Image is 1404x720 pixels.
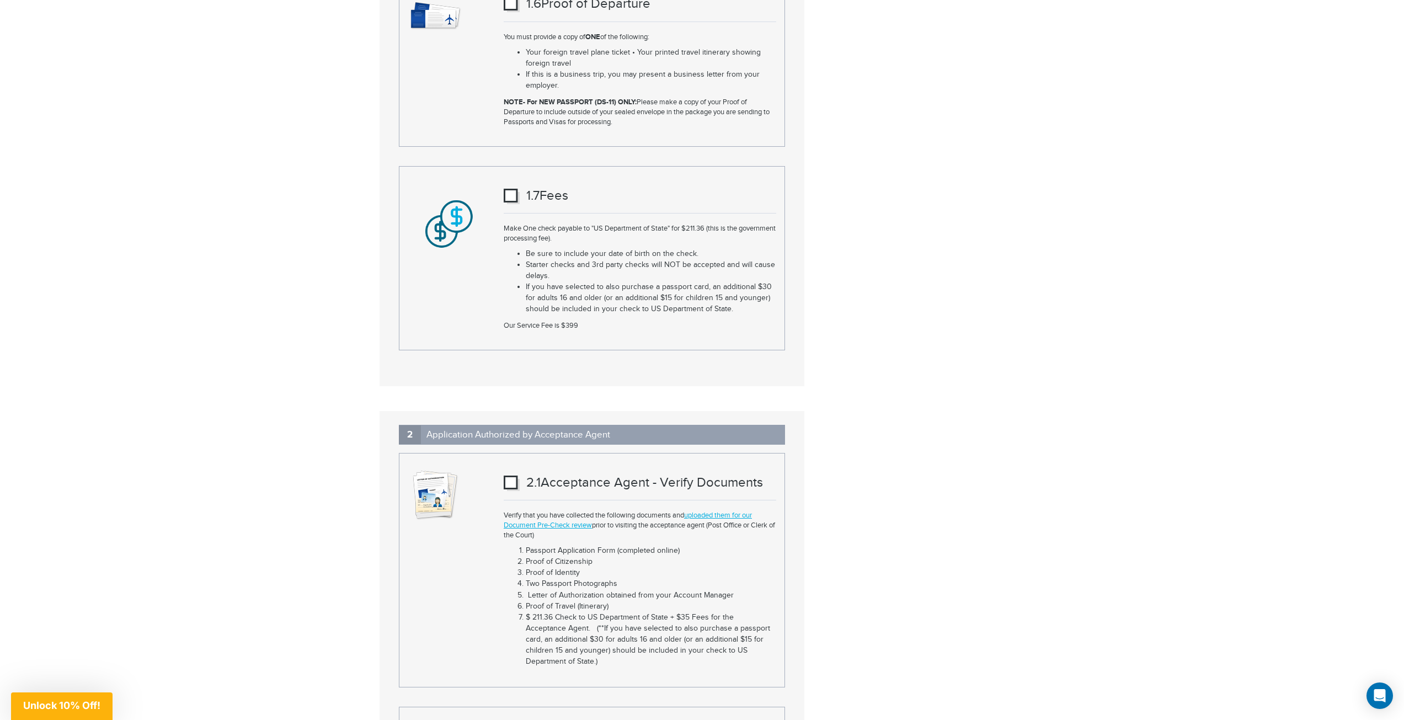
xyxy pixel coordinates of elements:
strong: NOTE- For NEW PASSPORT (DS-11) ONLY: [504,98,637,106]
li: $ 211.36 Check to US Department of State + $35 Fees for the Acceptance Agent. (**If you have sele... [526,612,776,668]
p: Make One check payable to "US Department of State" for $211.36 (this is the government processing... [504,223,776,243]
div: Unlock 10% Off! [11,692,113,720]
li: Two Passport Photographs [526,579,776,590]
li: Your foreign travel plane ticket • Your printed travel itinerary showing foreign travel [526,47,776,70]
h3: 2. Acceptance Agent - Verify Documents [504,476,776,490]
li: If you have selected to also purchase a passport card, an additional $30 for adults 16 and older ... [526,282,776,315]
p: Our Service Fee is $399 [504,321,776,330]
img: Checkbox [504,189,520,204]
li: Proof of Identity [526,568,776,579]
h3: 1. Fees [504,189,776,203]
li: Passport Application Form (completed online) [526,546,776,557]
div: Open Intercom Messenger [1366,682,1393,709]
p: Please make a copy of your Proof of Departure to include outside of your sealed envelope in the p... [504,97,776,127]
h2: Application Authorized by Acceptance Agent [399,425,785,445]
li: Proof of Citizenship [526,557,776,568]
li: Proof of Travel (Itinerary) [526,601,776,612]
span: 1 [536,475,541,490]
a: uploaded them for our Document Pre-Check review [504,511,752,530]
p: Verify that you have collected the following documents and prior to visiting the acceptance agent... [504,510,776,540]
p: You must provide a copy of of the following: [504,32,776,42]
span: 2 [399,425,421,444]
span: 7 [533,188,540,204]
strong: ONE [585,33,600,41]
img: Checkbox [504,476,520,491]
li: Starter checks and 3rd party checks will NOT be accepted and will cause delays. [526,260,776,282]
img: verify-documents.png [408,467,463,522]
img: cl-ico-fee.png [408,180,488,267]
li: If this is a business trip, you may present a business letter from your employer. [526,70,776,92]
li: Be sure to include your date of birth on the check. [526,249,776,260]
li: Letter of Authorization obtained from your Account Manager [526,590,776,601]
span: Unlock 10% Off! [23,700,100,711]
